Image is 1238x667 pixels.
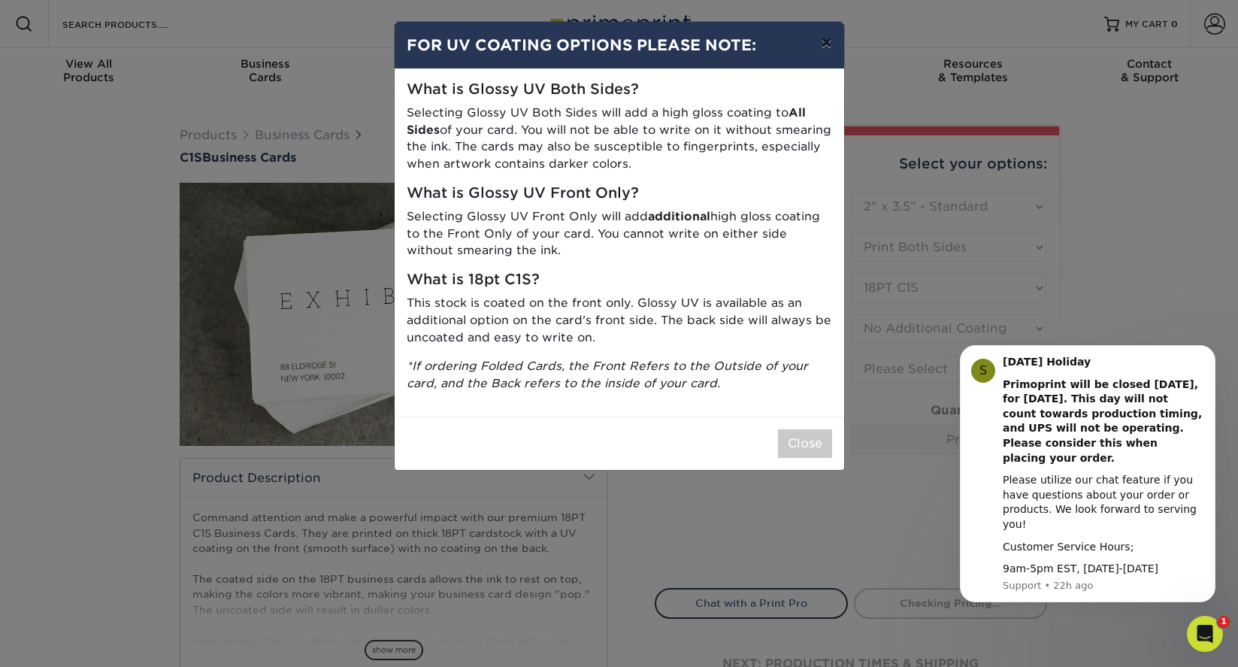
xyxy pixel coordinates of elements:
h5: What is Glossy UV Front Only? [407,185,832,202]
button: × [809,22,843,64]
h4: FOR UV COATING OPTIONS PLEASE NOTE: [407,34,832,56]
span: 1 [1218,616,1230,628]
p: Selecting Glossy UV Front Only will add high gloss coating to the Front Only of your card. You ca... [407,208,832,259]
strong: additional [648,209,710,223]
strong: All Sides [407,105,806,137]
h5: What is Glossy UV Both Sides? [407,81,832,99]
iframe: Intercom live chat [1187,616,1223,652]
iframe: Intercom notifications message [937,338,1238,626]
p: Selecting Glossy UV Both Sides will add a high gloss coating to of your card. You will not be abl... [407,105,832,173]
h5: What is 18pt C1S? [407,271,832,289]
i: *If ordering Folded Cards, the Front Refers to the Outside of your card, and the Back refers to t... [407,359,808,390]
p: This stock is coated on the front only. Glossy UV is available as an additional option on the car... [407,295,832,346]
button: Close [778,429,832,458]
